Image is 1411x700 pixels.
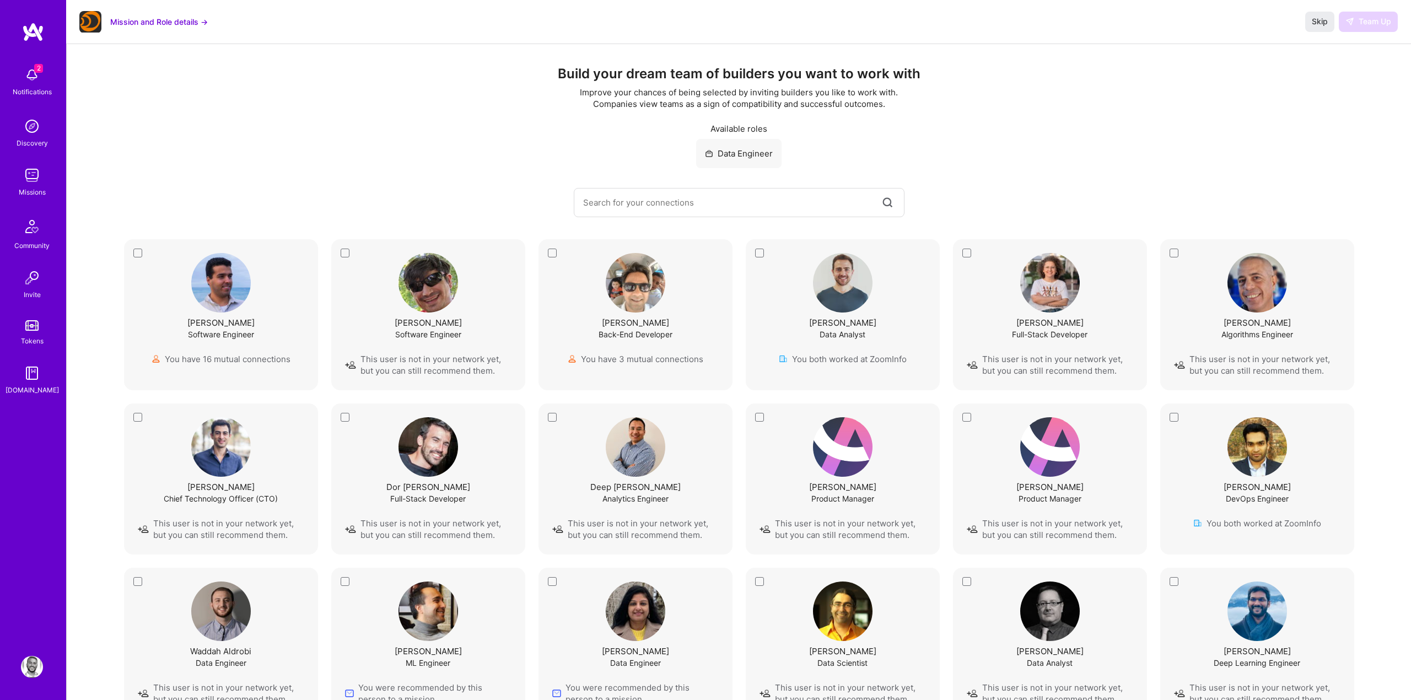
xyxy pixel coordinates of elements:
a: User Avatar [606,581,665,641]
img: default icon [138,689,149,698]
img: User Avatar [1020,253,1080,313]
div: Community [14,240,50,251]
img: User Avatar [191,581,251,641]
img: default icon [345,525,356,534]
div: Notifications [13,86,52,98]
img: User Avatar [398,417,458,477]
img: mutualConnections icon [568,354,577,363]
img: User Avatar [1227,581,1287,641]
div: Missions [19,186,46,198]
img: Company Logo [79,11,101,33]
img: bell [21,64,43,86]
div: Software Engineer [395,329,461,340]
img: User Avatar [1227,417,1287,477]
div: This user is not in your network yet, but you can still recommend them. [760,518,926,541]
div: Full-Stack Developer [1012,329,1087,340]
div: You have 3 mutual connections [568,353,703,365]
div: [PERSON_NAME] [1224,481,1291,493]
img: User Avatar [398,253,458,313]
div: Data Engineer [696,139,782,168]
div: Waddah Aldrobi [190,645,251,657]
div: This user is not in your network yet, but you can still recommend them. [552,518,719,541]
div: This user is not in your network yet, but you can still recommend them. [1174,353,1340,376]
div: You both worked at ZoomInfo [1193,518,1321,529]
div: [PERSON_NAME] [1224,645,1291,657]
div: You both worked at ZoomInfo [779,353,907,365]
span: Skip [1312,16,1328,27]
img: default icon [760,525,771,534]
div: This user is not in your network yet, but you can still recommend them. [138,518,304,541]
img: User Avatar [398,581,458,641]
button: Skip [1305,12,1334,31]
div: Data Engineer [196,657,246,669]
div: Invite [24,289,41,300]
div: Deep [PERSON_NAME] [590,481,681,493]
div: Back-End Developer [599,329,672,340]
input: Search for your connections [583,189,880,217]
img: User Avatar [813,417,873,477]
img: company icon [1193,519,1202,527]
img: User Avatar [813,581,873,641]
div: Chief Technology Officer (CTO) [164,493,278,504]
div: This user is not in your network yet, but you can still recommend them. [345,353,511,376]
div: [PERSON_NAME] [395,317,462,329]
h3: Build your dream team of builders you want to work with [89,66,1389,82]
div: Software Engineer [188,329,254,340]
img: User Avatar [606,253,665,313]
img: default icon [345,360,356,369]
img: default icon [138,525,149,534]
div: ML Engineer [406,657,450,669]
img: User Avatar [813,253,873,313]
i: icon SearchGrey [880,195,895,210]
img: default icon [967,360,978,369]
img: teamwork [21,164,43,186]
div: [PERSON_NAME] [1016,481,1084,493]
img: default icon [1174,689,1185,698]
img: discovery [21,115,43,137]
button: Mission and Role details → [110,16,208,28]
div: Dor [PERSON_NAME] [386,481,470,493]
img: default icon [760,689,771,698]
img: logo [22,22,44,42]
div: Discovery [17,137,48,149]
div: [PERSON_NAME] [809,481,876,493]
div: Tokens [21,335,44,347]
div: Product Manager [1019,493,1081,504]
div: Algorithms Engineer [1221,329,1293,340]
div: [PERSON_NAME] [187,317,255,329]
img: User Avatar [191,253,251,313]
img: guide book [21,362,43,384]
a: User Avatar [191,417,251,477]
img: User Avatar [1020,417,1080,477]
div: Data Analyst [820,329,865,340]
span: 2 [34,64,43,73]
img: tokens [25,320,39,331]
a: User Avatar [1227,253,1287,313]
div: Data Scientist [817,657,868,669]
div: [PERSON_NAME] [809,317,876,329]
img: Invite [21,267,43,289]
div: This user is not in your network yet, but you can still recommend them. [967,353,1133,376]
div: [PERSON_NAME] [809,645,876,657]
div: [PERSON_NAME] [1224,317,1291,329]
div: You have 16 mutual connections [152,353,290,365]
div: Deep Learning Engineer [1214,657,1300,669]
div: [PERSON_NAME] [1016,317,1084,329]
div: Product Manager [811,493,874,504]
img: default icon [967,525,978,534]
img: Community [19,213,45,240]
div: DevOps Engineer [1226,493,1289,504]
img: company icon [779,354,788,363]
div: Available roles [89,123,1389,134]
